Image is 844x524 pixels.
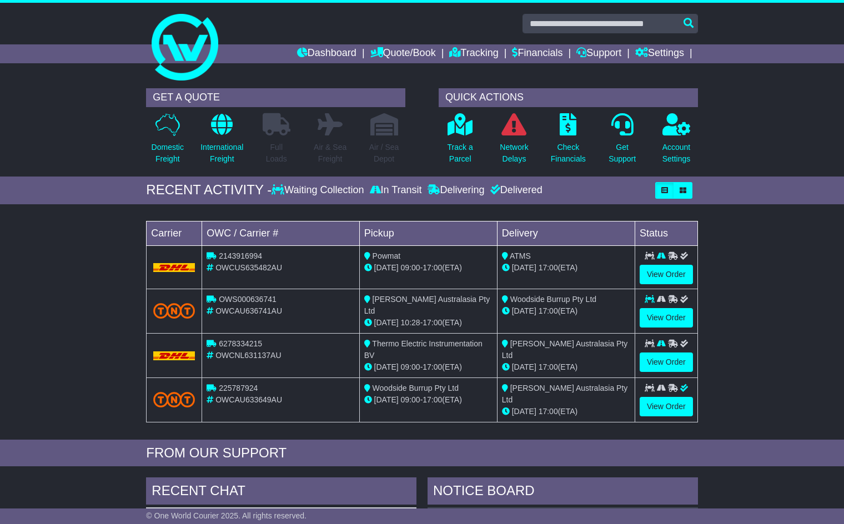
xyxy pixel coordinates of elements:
[447,113,474,171] a: Track aParcel
[550,113,586,171] a: CheckFinancials
[512,362,536,371] span: [DATE]
[219,339,262,348] span: 6278334215
[401,318,420,327] span: 10:28
[488,184,542,196] div: Delivered
[373,384,459,392] span: Woodside Burrup Pty Ltd
[502,384,628,404] span: [PERSON_NAME] Australasia Pty Ltd
[373,251,401,260] span: Powmat
[512,44,562,63] a: Financials
[146,445,697,461] div: FROM OUR SUPPORT
[510,295,596,304] span: Woodside Burrup Pty Ltd
[153,351,195,360] img: DHL.png
[369,142,399,165] p: Air / Sea Depot
[153,263,195,272] img: DHL.png
[314,142,346,165] p: Air & Sea Freight
[297,44,356,63] a: Dashboard
[364,295,490,315] span: [PERSON_NAME] Australasia Pty Ltd
[539,263,558,272] span: 17:00
[512,306,536,315] span: [DATE]
[370,44,436,63] a: Quote/Book
[423,362,442,371] span: 17:00
[202,221,359,245] td: OWC / Carrier #
[539,362,558,371] span: 17:00
[200,113,244,171] a: InternationalFreight
[640,308,693,327] a: View Order
[215,351,281,360] span: OWCNL631137AU
[425,184,488,196] div: Delivering
[551,142,586,165] p: Check Financials
[364,262,493,274] div: - (ETA)
[439,88,698,107] div: QUICK ACTIONS
[153,303,195,318] img: TNT_Domestic.png
[401,395,420,404] span: 09:00
[364,394,493,406] div: - (ETA)
[512,407,536,416] span: [DATE]
[263,142,290,165] p: Full Loads
[576,44,621,63] a: Support
[449,44,498,63] a: Tracking
[364,361,493,373] div: - (ETA)
[635,221,697,245] td: Status
[364,339,483,360] span: Thermo Electric Instrumentation BV
[640,265,693,284] a: View Order
[510,251,531,260] span: ATMS
[502,339,628,360] span: [PERSON_NAME] Australasia Pty Ltd
[662,142,691,165] p: Account Settings
[502,406,630,417] div: (ETA)
[502,305,630,317] div: (ETA)
[146,182,272,198] div: RECENT ACTIVITY -
[640,352,693,372] a: View Order
[146,477,416,507] div: RECENT CHAT
[359,221,497,245] td: Pickup
[539,306,558,315] span: 17:00
[215,395,282,404] span: OWCAU633649AU
[502,361,630,373] div: (ETA)
[609,142,636,165] p: Get Support
[401,263,420,272] span: 09:00
[215,306,282,315] span: OWCAU636741AU
[215,263,282,272] span: OWCUS635482AU
[146,88,405,107] div: GET A QUOTE
[608,113,636,171] a: GetSupport
[497,221,635,245] td: Delivery
[272,184,366,196] div: Waiting Collection
[219,295,277,304] span: OWS000636741
[499,113,529,171] a: NetworkDelays
[151,113,184,171] a: DomesticFreight
[640,397,693,416] a: View Order
[512,263,536,272] span: [DATE]
[374,318,399,327] span: [DATE]
[423,318,442,327] span: 17:00
[374,395,399,404] span: [DATE]
[200,142,243,165] p: International Freight
[147,221,202,245] td: Carrier
[428,477,698,507] div: NOTICE BOARD
[539,407,558,416] span: 17:00
[423,395,442,404] span: 17:00
[374,362,399,371] span: [DATE]
[448,142,473,165] p: Track a Parcel
[401,362,420,371] span: 09:00
[364,317,493,329] div: - (ETA)
[367,184,425,196] div: In Transit
[662,113,691,171] a: AccountSettings
[500,142,528,165] p: Network Delays
[153,392,195,407] img: TNT_Domestic.png
[423,263,442,272] span: 17:00
[219,384,258,392] span: 225787924
[146,511,307,520] span: © One World Courier 2025. All rights reserved.
[635,44,684,63] a: Settings
[502,262,630,274] div: (ETA)
[152,142,184,165] p: Domestic Freight
[219,251,262,260] span: 2143916994
[374,263,399,272] span: [DATE]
